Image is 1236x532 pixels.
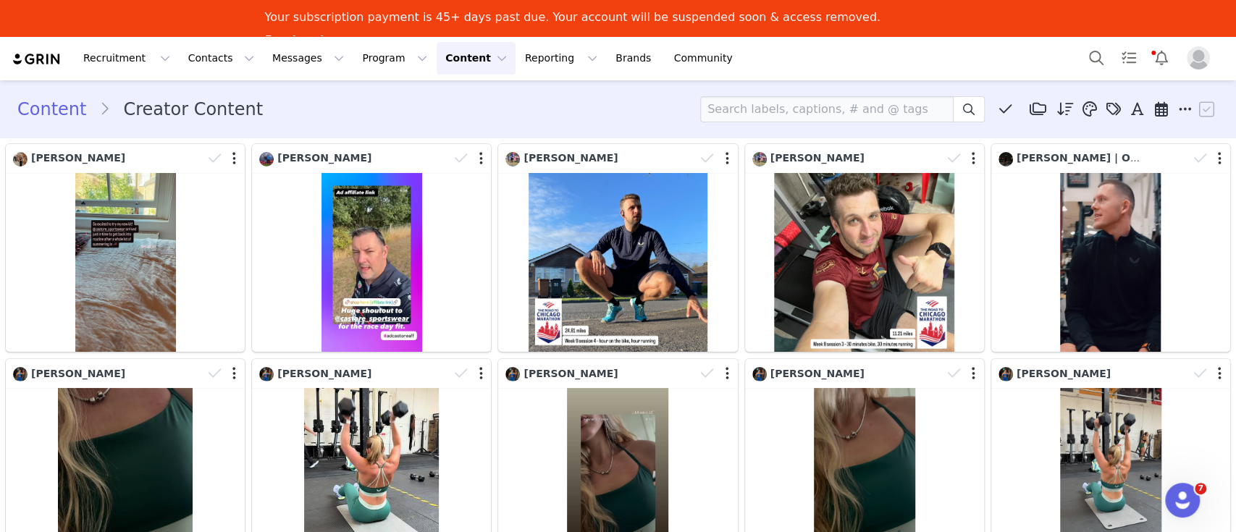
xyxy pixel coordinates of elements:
img: 3b27128d-59f7-400c-a89d-74cc472e96ca.jpg [999,367,1013,381]
a: Tasks [1113,42,1145,75]
button: Search [1080,42,1112,75]
img: b396606a-5812-439b-80bd-ae80826f2da0.jpg [13,152,28,166]
button: Content [437,42,516,75]
span: 7 [1195,483,1206,494]
img: 3b27128d-59f7-400c-a89d-74cc472e96ca.jpg [505,367,520,381]
img: 3554a32e-0e11-4f33-979d-9a7e39e89dd9.jpg [999,152,1013,166]
button: Profile [1178,46,1224,69]
button: Program [353,42,436,75]
span: [PERSON_NAME] [770,152,865,164]
span: [PERSON_NAME] [770,368,865,379]
span: [PERSON_NAME] [277,152,371,164]
span: [PERSON_NAME] [31,368,125,379]
img: d16f0e8d-095f-4d8b-94f4-1a94fbed391d.jpg [505,152,520,166]
button: Recruitment [75,42,179,75]
span: [PERSON_NAME] [524,152,618,164]
img: 3b27128d-59f7-400c-a89d-74cc472e96ca.jpg [13,367,28,381]
span: [PERSON_NAME] | ONLINE COACH 📈 [1017,152,1223,164]
button: Contacts [180,42,263,75]
button: Reporting [516,42,606,75]
input: Search labels, captions, # and @ tags [700,96,954,122]
img: grin logo [12,52,62,66]
span: [PERSON_NAME] [31,152,125,164]
div: Your subscription payment is 45+ days past due. Your account will be suspended soon & access remo... [265,10,880,25]
img: d16f0e8d-095f-4d8b-94f4-1a94fbed391d.jpg [752,152,767,166]
img: 3b27128d-59f7-400c-a89d-74cc472e96ca.jpg [259,367,274,381]
span: [PERSON_NAME] [1017,368,1111,379]
a: Content [17,96,99,122]
img: placeholder-profile.jpg [1187,46,1210,69]
span: [PERSON_NAME] [277,368,371,379]
iframe: Intercom live chat [1165,483,1200,518]
button: Notifications [1145,42,1177,75]
button: Messages [264,42,353,75]
img: 3b27128d-59f7-400c-a89d-74cc472e96ca.jpg [752,367,767,381]
img: b0345bed-12e1-4026-83d7-30309de30a14.jpg [259,152,274,166]
a: Brands [607,42,664,75]
a: Community [665,42,748,75]
span: [PERSON_NAME] [524,368,618,379]
a: Pay Invoices [265,33,346,49]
